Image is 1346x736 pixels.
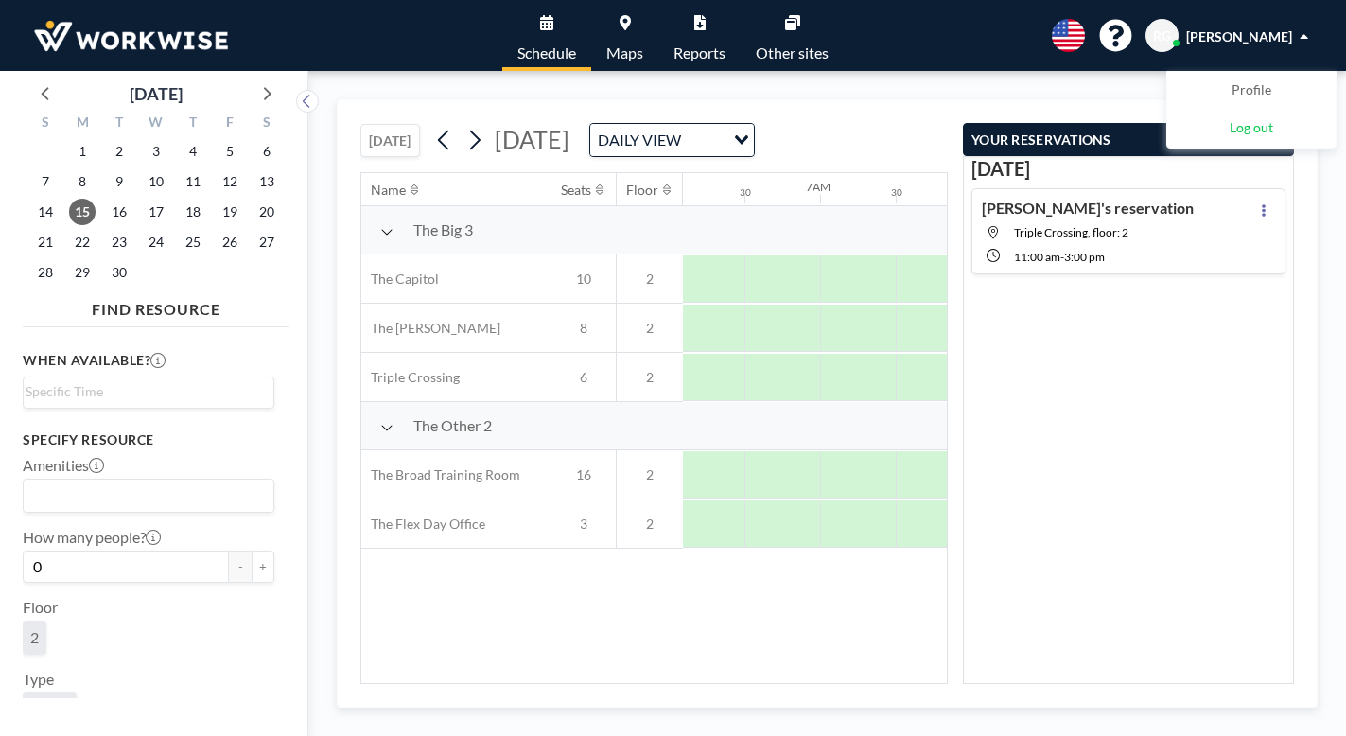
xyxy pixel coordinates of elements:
div: Search for option [24,377,273,406]
span: [PERSON_NAME] [1186,28,1292,44]
span: 16 [551,466,616,483]
span: Wednesday, September 3, 2025 [143,138,169,165]
span: Monday, September 8, 2025 [69,168,96,195]
span: DAILY VIEW [594,128,685,152]
span: Saturday, September 6, 2025 [253,138,280,165]
span: Tuesday, September 23, 2025 [106,229,132,255]
div: Seats [561,182,591,199]
span: Wednesday, September 10, 2025 [143,168,169,195]
img: organization-logo [30,17,232,55]
button: [DATE] [360,124,420,157]
div: Search for option [24,480,273,512]
span: Thursday, September 4, 2025 [180,138,206,165]
span: Monday, September 22, 2025 [69,229,96,255]
h3: Specify resource [23,431,274,448]
span: 2 [617,369,683,386]
div: W [138,112,175,136]
div: T [174,112,211,136]
span: Sunday, September 21, 2025 [32,229,59,255]
label: Type [23,670,54,689]
span: Maps [606,45,643,61]
h4: [PERSON_NAME]'s reservation [982,199,1194,218]
div: Name [371,182,406,199]
span: 2 [30,628,39,647]
span: Tuesday, September 9, 2025 [106,168,132,195]
span: Saturday, September 13, 2025 [253,168,280,195]
span: Other sites [756,45,829,61]
span: Tuesday, September 2, 2025 [106,138,132,165]
span: 8 [551,320,616,337]
span: 2 [617,320,683,337]
span: Monday, September 15, 2025 [69,199,96,225]
div: Floor [626,182,658,199]
div: 7AM [806,180,830,194]
h4: FIND RESOURCE [23,292,289,319]
div: [DATE] [130,80,183,107]
span: 6 [551,369,616,386]
span: - [1060,250,1064,264]
label: How many people? [23,528,161,547]
h3: [DATE] [971,157,1285,181]
label: Floor [23,598,58,617]
div: F [211,112,248,136]
span: Saturday, September 27, 2025 [253,229,280,255]
button: + [252,551,274,583]
a: Log out [1167,110,1336,148]
span: The Flex Day Office [361,516,485,533]
input: Search for option [26,381,263,402]
span: Friday, September 19, 2025 [217,199,243,225]
div: T [101,112,138,136]
span: The Broad Training Room [361,466,520,483]
span: Saturday, September 20, 2025 [253,199,280,225]
span: Friday, September 5, 2025 [217,138,243,165]
div: M [64,112,101,136]
span: Thursday, September 25, 2025 [180,229,206,255]
span: Sunday, September 7, 2025 [32,168,59,195]
button: - [229,551,252,583]
input: Search for option [26,483,263,508]
span: Monday, September 1, 2025 [69,138,96,165]
span: [DATE] [495,125,569,153]
span: Triple Crossing [361,369,460,386]
span: 2 [617,516,683,533]
span: Thursday, September 18, 2025 [180,199,206,225]
a: Profile [1167,72,1336,110]
label: Amenities [23,456,104,475]
span: Tuesday, September 16, 2025 [106,199,132,225]
div: Search for option [590,124,754,156]
span: 10 [551,271,616,288]
span: Wednesday, September 17, 2025 [143,199,169,225]
button: YOUR RESERVATIONS [963,123,1294,156]
div: S [27,112,64,136]
span: The Big 3 [413,220,473,239]
div: 30 [891,186,902,199]
span: Tuesday, September 30, 2025 [106,259,132,286]
span: Thursday, September 11, 2025 [180,168,206,195]
span: Schedule [517,45,576,61]
span: Friday, September 12, 2025 [217,168,243,195]
span: The Other 2 [413,416,492,435]
input: Search for option [687,128,723,152]
span: 3 [551,516,616,533]
span: The [PERSON_NAME] [361,320,500,337]
span: 2 [617,271,683,288]
span: Sunday, September 28, 2025 [32,259,59,286]
span: The Capitol [361,271,439,288]
span: Profile [1232,81,1271,100]
span: Log out [1230,119,1273,138]
span: Triple Crossing, floor: 2 [1014,225,1128,239]
span: 3:00 PM [1064,250,1105,264]
span: Wednesday, September 24, 2025 [143,229,169,255]
span: Monday, September 29, 2025 [69,259,96,286]
div: S [248,112,285,136]
span: RG [1153,27,1171,44]
span: Friday, September 26, 2025 [217,229,243,255]
span: Sunday, September 14, 2025 [32,199,59,225]
span: 2 [617,466,683,483]
div: 30 [740,186,751,199]
span: 11:00 AM [1014,250,1060,264]
span: Reports [673,45,725,61]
